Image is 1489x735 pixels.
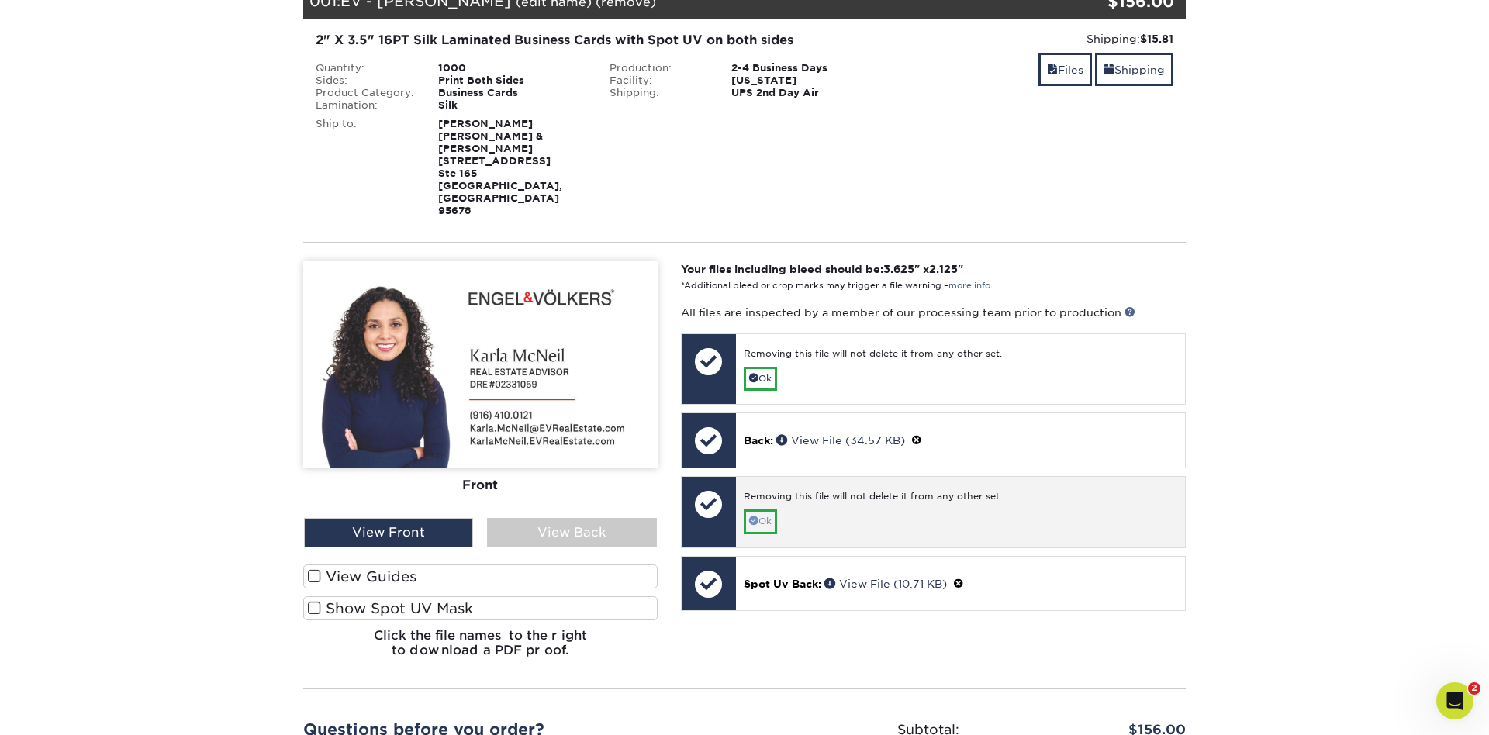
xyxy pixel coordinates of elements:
[427,99,598,112] div: Silk
[1038,53,1092,86] a: Files
[948,281,990,291] a: more info
[304,118,427,217] div: Ship to:
[316,31,879,50] div: 2" X 3.5" 16PT Silk Laminated Business Cards with Spot UV on both sides
[487,518,656,547] div: View Back
[598,62,720,74] div: Production:
[304,62,427,74] div: Quantity:
[720,74,891,87] div: [US_STATE]
[720,62,891,74] div: 2-4 Business Days
[744,490,1177,509] div: Removing this file will not delete it from any other set.
[303,468,658,502] div: Front
[720,87,891,99] div: UPS 2nd Day Air
[776,434,905,447] a: View File (34.57 KB)
[744,434,773,447] span: Back:
[303,564,658,588] label: View Guides
[744,578,821,590] span: Spot Uv Back:
[929,263,958,275] span: 2.125
[598,87,720,99] div: Shipping:
[304,99,427,112] div: Lamination:
[427,62,598,74] div: 1000
[681,263,963,275] strong: Your files including bleed should be: " x "
[903,31,1173,47] div: Shipping:
[681,281,990,291] small: *Additional bleed or crop marks may trigger a file warning –
[744,509,777,533] a: Ok
[744,367,777,391] a: Ok
[681,305,1186,320] p: All files are inspected by a member of our processing team prior to production.
[1468,682,1480,695] span: 2
[1047,64,1058,76] span: files
[438,118,562,216] strong: [PERSON_NAME] [PERSON_NAME] & [PERSON_NAME] [STREET_ADDRESS] Ste 165 [GEOGRAPHIC_DATA], [GEOGRAPH...
[824,578,947,590] a: View File (10.71 KB)
[303,628,658,670] h6: Click the file names to the right to download a PDF proof.
[304,74,427,87] div: Sides:
[1104,64,1114,76] span: shipping
[304,87,427,99] div: Product Category:
[303,596,658,620] label: Show Spot UV Mask
[1140,33,1173,45] strong: $15.81
[883,263,914,275] span: 3.625
[744,347,1177,367] div: Removing this file will not delete it from any other set.
[1436,682,1473,719] iframe: Intercom live chat
[304,518,473,547] div: View Front
[427,74,598,87] div: Print Both Sides
[427,87,598,99] div: Business Cards
[598,74,720,87] div: Facility:
[1095,53,1173,86] a: Shipping
[4,688,132,730] iframe: Google Customer Reviews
